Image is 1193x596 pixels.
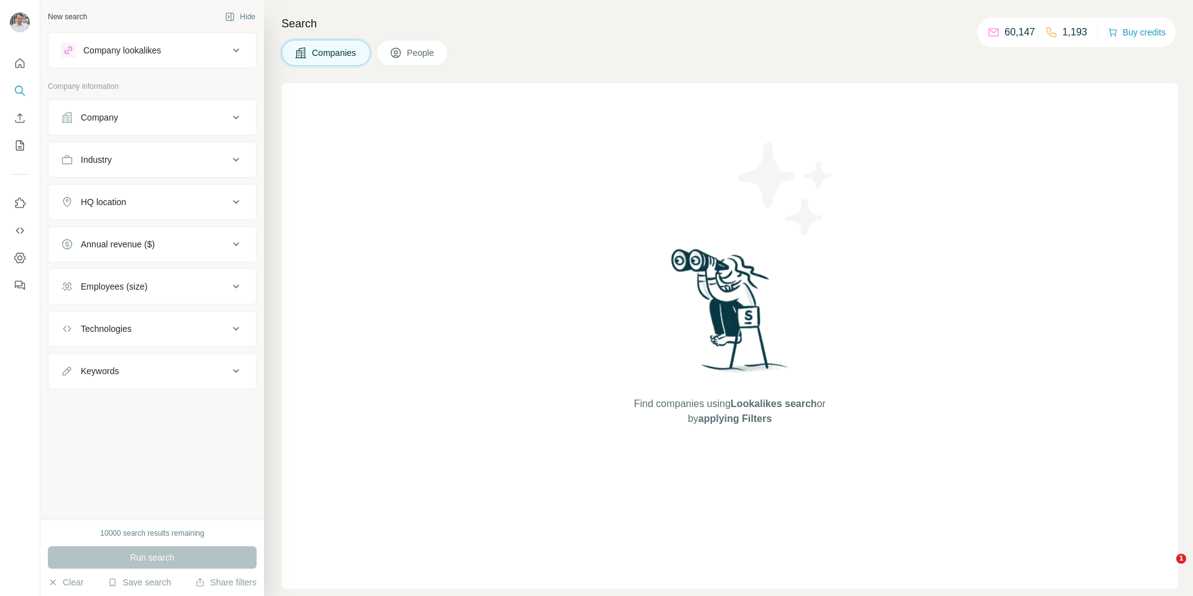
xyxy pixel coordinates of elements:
[1176,554,1186,564] span: 1
[1005,25,1035,40] p: 60,147
[81,154,112,166] div: Industry
[100,528,204,539] div: 10000 search results remaining
[48,35,256,65] button: Company lookalikes
[698,413,772,424] span: applying Filters
[48,576,83,589] button: Clear
[195,576,257,589] button: Share filters
[10,107,30,129] button: Enrich CSV
[48,145,256,175] button: Industry
[10,274,30,296] button: Feedback
[83,44,161,57] div: Company lookalikes
[630,397,829,426] span: Find companies using or by
[48,187,256,217] button: HQ location
[81,196,126,208] div: HQ location
[81,238,155,250] div: Annual revenue ($)
[10,12,30,32] img: Avatar
[48,356,256,386] button: Keywords
[1063,25,1087,40] p: 1,193
[48,272,256,301] button: Employees (size)
[1108,24,1166,41] button: Buy credits
[81,365,119,377] div: Keywords
[10,192,30,214] button: Use Surfe on LinkedIn
[731,398,817,409] span: Lookalikes search
[48,314,256,344] button: Technologies
[48,103,256,132] button: Company
[1151,554,1181,584] iframe: Intercom live chat
[730,133,842,245] img: Surfe Illustration - Stars
[312,47,357,59] span: Companies
[81,323,132,335] div: Technologies
[10,219,30,242] button: Use Surfe API
[10,134,30,157] button: My lists
[407,47,436,59] span: People
[107,576,171,589] button: Save search
[10,247,30,269] button: Dashboard
[216,7,264,26] button: Hide
[665,245,795,384] img: Surfe Illustration - Woman searching with binoculars
[48,11,87,22] div: New search
[10,80,30,102] button: Search
[48,81,257,92] p: Company information
[10,52,30,75] button: Quick start
[281,15,1178,32] h4: Search
[81,280,147,293] div: Employees (size)
[48,229,256,259] button: Annual revenue ($)
[81,111,118,124] div: Company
